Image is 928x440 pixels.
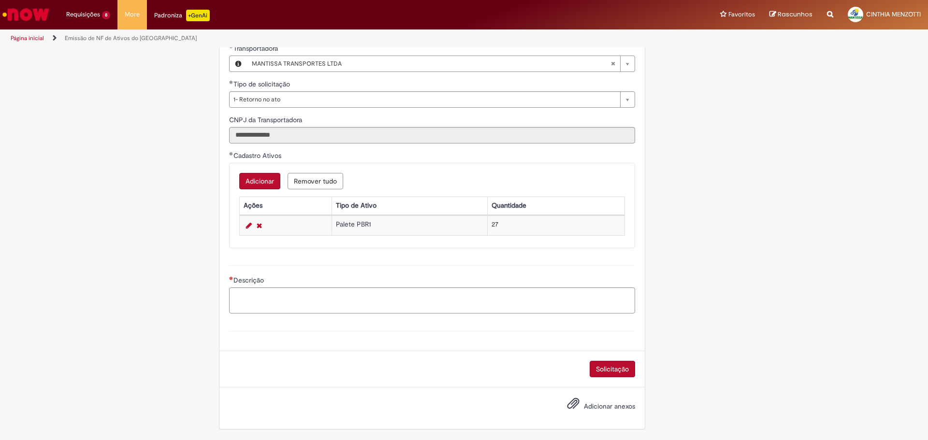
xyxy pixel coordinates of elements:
[229,115,304,124] span: Somente leitura - CNPJ da Transportadora
[247,56,635,71] a: MANTISSA TRANSPORTES LTDALimpar campo Transportadora
[65,34,197,42] a: Emissão de NF de Ativos do [GEOGRAPHIC_DATA]
[230,56,247,71] button: Transportadora, Visualizar este registro MANTISSA TRANSPORTES LTDA
[488,215,625,235] td: 27
[233,276,266,284] span: Descrição
[1,5,51,24] img: ServiceNow
[332,215,488,235] td: Palete PBR1
[233,151,283,160] span: Cadastro Ativos
[239,173,280,189] button: Add a row for Cadastro Ativos
[244,220,254,231] a: Editar Linha 1
[229,276,233,280] span: Necessários
[233,80,292,88] span: Tipo de solicitação
[233,44,280,53] span: Necessários - Transportadora
[125,10,140,19] span: More
[606,56,620,71] abbr: Limpar campo Transportadora
[186,10,210,21] p: +GenAi
[229,287,635,313] textarea: Descrição
[229,44,233,48] span: Obrigatório Preenchido
[66,10,100,19] span: Requisições
[728,10,755,19] span: Favoritos
[866,10,921,18] span: CINTHIA MENZOTTI
[229,127,635,143] input: CNPJ da Transportadora
[332,197,488,214] th: Tipo de Ativo
[154,10,210,21] div: Padroniza
[288,173,343,189] button: Remove all rows for Cadastro Ativos
[239,197,332,214] th: Ações
[488,197,625,214] th: Quantidade
[584,402,635,411] span: Adicionar anexos
[565,395,582,417] button: Adicionar anexos
[229,152,233,156] span: Obrigatório Preenchido
[254,220,264,231] a: Remover linha 1
[252,56,610,71] span: MANTISSA TRANSPORTES LTDA
[7,29,611,47] ul: Trilhas de página
[233,92,615,107] span: 1- Retorno no ato
[102,11,110,19] span: 8
[769,10,812,19] a: Rascunhos
[11,34,44,42] a: Página inicial
[778,10,812,19] span: Rascunhos
[590,361,635,377] button: Solicitação
[229,80,233,84] span: Obrigatório Preenchido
